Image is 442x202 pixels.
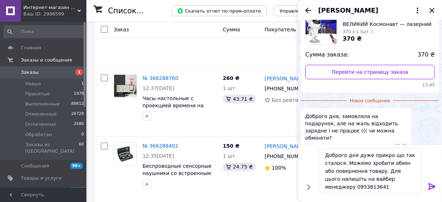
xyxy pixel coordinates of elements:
[343,13,435,28] span: Нічник проєктор зоряного неба ВЕЛИКИЙ Космонавт — лазерний світильник проєктор астронавт із пультом
[265,27,296,32] span: Покупатель
[114,143,137,166] a: Фото товару
[74,121,84,127] span: 2580
[76,69,83,75] span: 1
[25,131,52,138] span: Обработан
[74,91,84,97] span: 1978
[223,163,256,171] div: 24.75 ₴
[223,75,239,81] span: 260 ₴
[143,153,174,159] span: 12:35[DATE]
[304,183,313,192] button: Показать кнопки
[143,163,212,184] a: Беспроводные сенсорные наушники со встроенным Power Bank TWS F9-5
[223,95,256,103] div: 43.71 ₴
[223,143,239,149] span: 150 ₴
[25,142,79,154] span: Заказы из [GEOGRAPHIC_DATA]
[25,91,50,97] span: Принятые
[81,131,84,138] span: 0
[21,45,41,51] span: Главная
[114,75,136,97] img: Фото товару
[280,8,336,14] span: Управление статусами
[306,14,337,45] img: 4982492549_w160_h160_nichnik-proyektor-zoryanogo.jpg
[304,6,312,15] button: Назад
[114,27,129,32] span: Заказ
[265,75,306,82] a: [PERSON_NAME]
[21,163,49,169] span: Сообщения
[318,6,378,15] span: [PERSON_NAME]
[21,175,62,181] span: Товары и услуги
[71,111,84,117] span: 26729
[263,84,309,94] div: [PHONE_NUMBER]
[71,101,84,107] span: 88612
[21,69,39,76] span: Заказы
[23,11,86,17] div: Ваш ID: 2906599
[223,153,237,159] span: 1 шт.
[70,163,83,169] span: 99+
[305,82,435,88] span: 13:45 12.10.2025
[81,81,84,87] span: 1
[305,51,349,59] span: Сумма заказа:
[343,29,373,34] span: 370 x 1 (шт. )
[143,75,178,81] a: № 366288760
[171,5,267,16] button: Скачать отчет по пром-оплате
[143,85,174,91] span: 12:37[DATE]
[343,35,362,42] span: 370 ₴
[223,85,237,91] span: 1 шт.
[272,165,286,171] span: 100%
[418,51,435,59] span: 370 ₴
[108,6,170,15] h1: Список заказов
[23,4,77,11] span: Интернет-магазин "AVEON" - товары для всей семьи! Самые низкие цены!
[114,75,137,98] a: Фото товару
[318,6,422,15] button: [PERSON_NAME]
[25,121,56,127] span: Оплаченные
[305,65,435,79] a: Перейти на страницу заказа
[347,98,393,104] span: Новое сообщение
[4,25,85,38] input: Поиск
[319,148,422,193] textarea: Доброго дня дуже прикро що так сталося. Можемо зробити обмін або повернення товару. Для цього нап...
[25,111,57,117] span: Отмененные
[114,143,136,165] img: Фото товару
[25,81,41,87] span: Новые
[263,152,309,162] div: [PHONE_NUMBER]
[79,142,84,154] span: 60
[305,113,407,142] span: Доброго дня, замовляла на подарунок, але на жаль відходить зарядне і не працює ((( чи можна обмін...
[395,143,407,149] span: 13:45 12.10.2025
[25,101,60,107] span: Выполненные
[274,5,342,16] button: Управление статусами
[21,57,72,63] span: Заказы и сообщения
[177,8,261,14] span: Скачать отчет по пром-оплате
[143,143,178,149] a: № 366288402
[272,97,307,103] span: Без рейтинга
[223,27,240,32] span: Сумма
[428,6,436,15] button: Закрыть
[143,95,213,123] a: Часы настольные с проекцией времени на потолок с LED дисплеем и будильником
[265,143,306,150] a: [PERSON_NAME]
